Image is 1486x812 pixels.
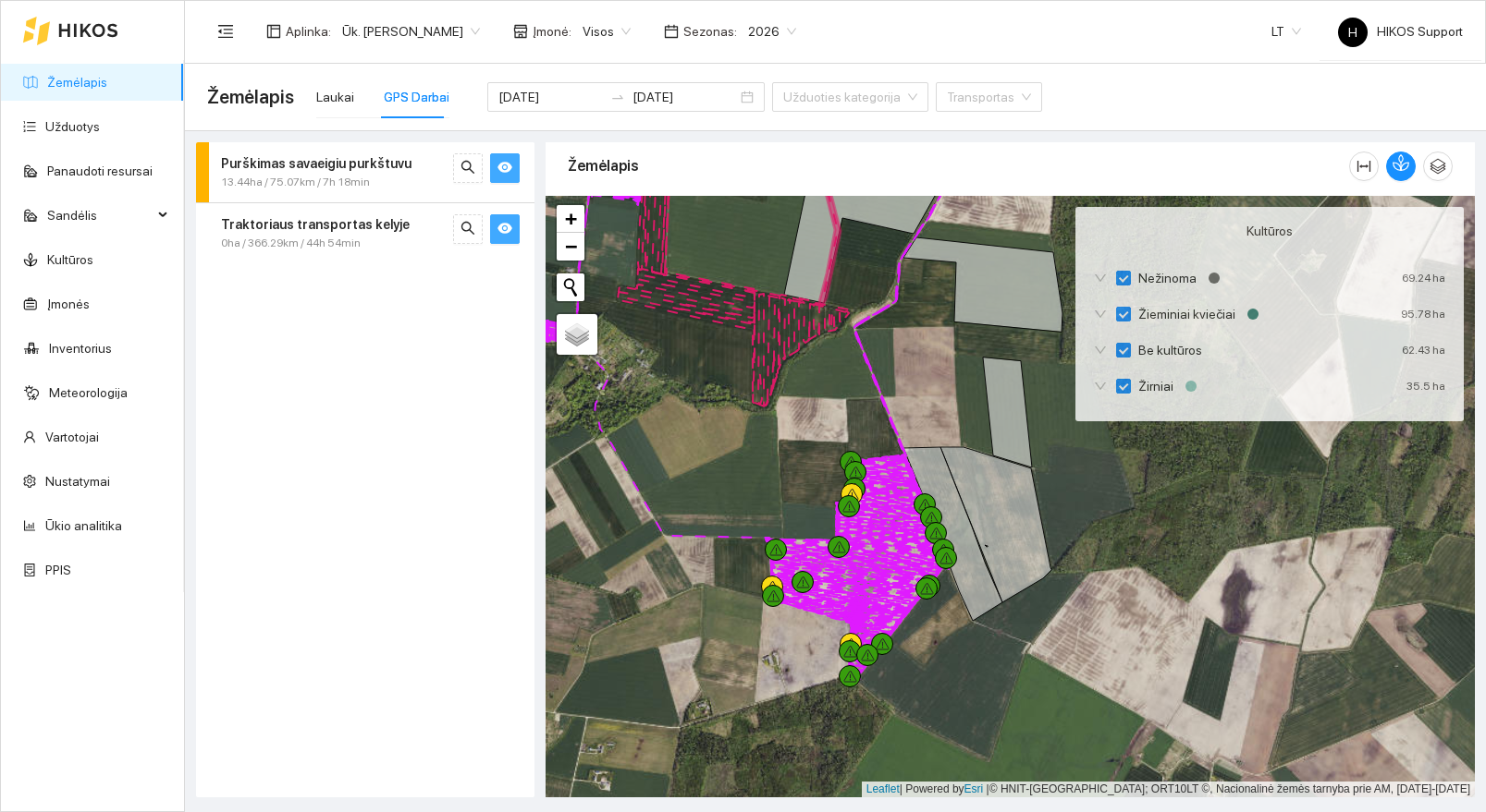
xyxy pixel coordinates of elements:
span: search [461,221,475,238]
div: Žemėlapis [568,139,1349,192]
span: Žirniai [1131,376,1181,396]
a: Zoom in [557,205,584,233]
span: Ūk. Arnoldas Reikertas [342,18,480,45]
span: Sandėlis [47,197,153,234]
span: 13.44ha / 75.07km / 7h 18min [221,174,370,191]
a: Užduotys [45,119,100,134]
span: column-width [1350,159,1378,174]
span: 2026 [748,18,796,45]
div: Traktoriaus transportas kelyje0ha / 366.29km / 44h 54minsearcheye [196,203,534,263]
span: Visos [583,18,631,45]
span: calendar [664,24,679,39]
div: Laukai [316,87,354,107]
a: PPIS [45,563,71,577]
span: | [987,782,989,795]
span: menu-fold [217,23,234,40]
span: to [610,90,625,104]
span: layout [266,24,281,39]
span: down [1094,344,1107,357]
span: down [1094,380,1107,393]
span: 0ha / 366.29km / 44h 54min [221,235,361,252]
span: Žemėlapis [207,82,294,112]
span: Be kultūros [1131,340,1210,360]
a: Esri [964,782,984,795]
a: Zoom out [557,233,584,261]
a: Meteorologija [49,385,128,400]
div: 69.24 ha [1402,268,1445,288]
div: GPS Darbai [384,87,449,107]
a: Žemėlapis [47,75,107,90]
button: column-width [1349,151,1379,181]
span: eye [497,221,512,238]
span: H [1348,18,1357,47]
strong: Traktoriaus transportas kelyje [221,217,410,232]
a: Įmonės [47,297,90,311]
button: Initiate a new search [557,273,584,301]
a: Kultūros [47,252,93,267]
div: | Powered by © HNIT-[GEOGRAPHIC_DATA]; ORT10LT ©, Nacionalinė žemės tarnyba prie AM, [DATE]-[DATE] [862,782,1475,797]
strong: Purškimas savaeigiu purkštuvu [221,156,411,171]
span: Aplinka : [286,21,331,42]
a: Vartotojai [45,430,99,444]
span: − [565,235,577,258]
button: menu-fold [207,13,244,50]
a: Leaflet [866,782,900,795]
span: LT [1271,18,1301,45]
div: 95.78 ha [1401,304,1445,324]
span: HIKOS Support [1338,24,1463,39]
button: search [453,214,483,244]
div: 62.43 ha [1402,340,1445,360]
span: down [1094,272,1107,285]
button: eye [490,153,520,183]
span: Įmonė : [533,21,571,42]
span: down [1094,308,1107,321]
a: Panaudoti resursai [47,164,153,178]
button: search [453,153,483,183]
span: Kultūros [1247,221,1293,241]
a: Inventorius [49,341,112,356]
span: Žieminiai kviečiai [1131,304,1243,324]
div: Purškimas savaeigiu purkštuvu13.44ha / 75.07km / 7h 18minsearcheye [196,142,534,202]
span: search [461,160,475,177]
div: 35.5 ha [1406,376,1445,396]
span: shop [513,24,528,39]
input: Pradžios data [498,87,603,107]
a: Ūkio analitika [45,518,122,533]
span: Nežinoma [1131,268,1204,288]
a: Layers [557,314,597,355]
a: Nustatymai [45,474,110,489]
button: eye [490,214,520,244]
span: + [565,207,577,230]
span: Sezonas : [683,21,737,42]
span: eye [497,160,512,177]
input: Pabaigos data [632,87,737,107]
span: swap-right [610,90,625,104]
